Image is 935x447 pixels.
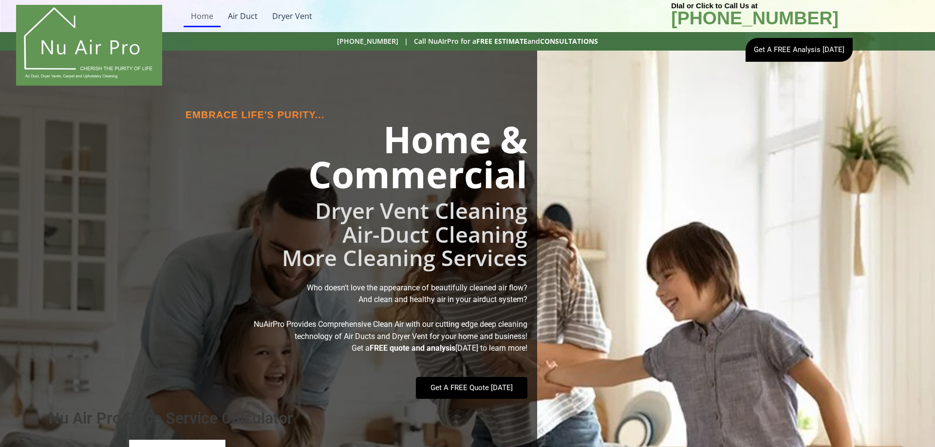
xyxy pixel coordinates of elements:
[184,5,221,27] a: Home
[540,36,598,46] b: CONSULTATIONS
[221,5,265,27] a: Air Duct
[746,38,853,62] a: Get A FREE Analysis [DATE]
[625,80,927,153] iframe: Request Quote Form V2
[49,409,527,429] h2: Nu Air Pro Price Service Calculator
[671,18,839,26] a: [PHONE_NUMBER]
[265,5,319,27] a: Dryer Vent
[254,320,527,341] span: NuAirPro Provides Comprehensive Clean Air with our cutting edge deep cleaning technology of Air D...
[195,37,740,46] h2: [PHONE_NUMBER] | Call NuAIrPro for a and
[671,8,839,28] b: [PHONE_NUMBER]
[370,343,455,353] strong: FREE quote and analysis
[754,46,844,54] span: Get A FREE Analysis [DATE]
[186,108,449,122] h1: EMBRACE LIFE'S PURITY...
[416,377,527,399] a: Get A FREE Quote [DATE]
[352,343,527,353] span: Get a [DATE] to learn more!
[430,384,513,392] span: Get A FREE Quote [DATE]
[671,1,758,10] b: DIal or Click to Call Us at
[476,36,527,46] b: FREE ESTIMATE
